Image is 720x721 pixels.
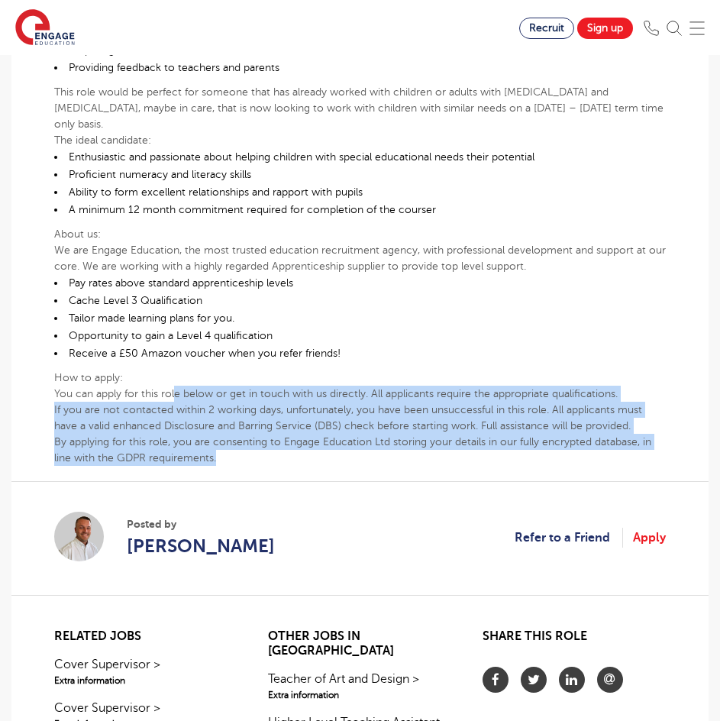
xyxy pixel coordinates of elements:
span: Extra information [54,674,237,687]
a: [PERSON_NAME] [127,532,275,560]
span: Posted by [127,516,275,532]
li: Ability to form excellent relationships and rapport with pupils [54,183,666,201]
img: Engage Education [15,9,75,47]
a: Refer to a Friend [515,528,623,548]
img: Phone [644,21,659,36]
p: By applying for this role, you are consenting to Engage Education Ltd storing your details in our... [54,434,666,466]
li: A minimum 12 month commitment required for completion of the courser [54,201,666,218]
a: Recruit [519,18,574,39]
b: How to apply: [54,372,123,383]
li: Proficient numeracy and literacy skills [54,166,666,183]
li: Enthusiastic and passionate about helping children with special educational needs their potential [54,148,666,166]
li: Tailor made learning plans for you. [54,309,666,327]
b: About us: [54,228,101,240]
li: Providing feedback to teachers and parents [54,59,666,76]
h2: Other jobs in [GEOGRAPHIC_DATA] [268,629,451,658]
a: Sign up [577,18,633,39]
li: Opportunity to gain a Level 4 qualification [54,327,666,344]
h2: Related jobs [54,629,237,644]
img: Search [667,21,682,36]
p: You can apply for this role below or get in touch with us directly. All applicants require the ap... [54,386,666,402]
li: Pay rates above standard apprenticeship levels [54,274,666,292]
p: We are Engage Education, the most trusted education recruitment agency, with professional develop... [54,242,666,274]
span: Extra information [268,688,451,702]
p: If you are not contacted within 2 working days, unfortunately, you have been unsuccessful in this... [54,402,666,434]
li: Receive a £50 Amazon voucher when you refer friends! [54,344,666,362]
p: This role would be perfect for someone that has already worked with children or adults with [MEDI... [54,84,666,132]
span: Recruit [529,22,564,34]
a: Teacher of Art and Design >Extra information [268,670,451,702]
a: Cover Supervisor >Extra information [54,655,237,687]
b: The ideal candidate: [54,134,151,146]
a: Apply [633,528,666,548]
li: Cache Level 3 Qualification [54,292,666,309]
img: Mobile Menu [689,21,705,36]
h2: Share this role [483,629,666,651]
